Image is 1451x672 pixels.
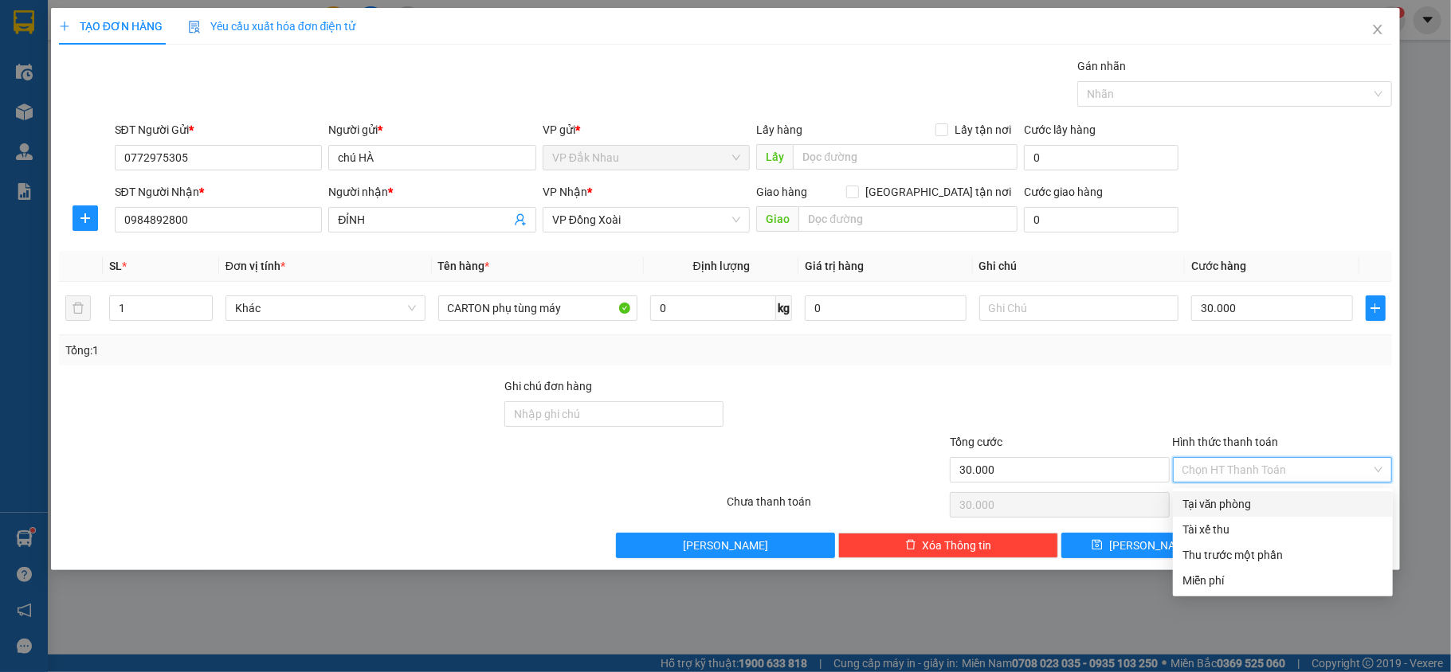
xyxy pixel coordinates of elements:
[1367,302,1386,315] span: plus
[1109,537,1194,554] span: [PERSON_NAME]
[756,144,793,170] span: Lấy
[950,436,1002,448] span: Tổng cước
[756,123,802,136] span: Lấy hàng
[73,212,97,225] span: plus
[552,208,741,232] span: VP Đồng Xoài
[725,493,948,521] div: Chưa thanh toán
[756,186,807,198] span: Giao hàng
[1182,521,1383,538] div: Tài xế thu
[125,14,225,52] div: VP Quận 5
[543,186,587,198] span: VP Nhận
[188,21,201,33] img: icon
[1077,60,1126,72] label: Gán nhãn
[683,537,768,554] span: [PERSON_NAME]
[59,21,70,32] span: plus
[123,107,145,123] span: CC :
[235,296,416,320] span: Khác
[798,206,1018,232] input: Dọc đường
[65,342,561,359] div: Tổng: 1
[859,183,1018,201] span: [GEOGRAPHIC_DATA] tận nơi
[504,380,592,393] label: Ghi chú đơn hàng
[616,533,836,558] button: [PERSON_NAME]
[979,295,1179,321] input: Ghi Chú
[793,144,1018,170] input: Dọc đường
[1173,436,1279,448] label: Hình thức thanh toán
[188,20,356,33] span: Yêu cầu xuất hóa đơn điện tử
[838,533,1058,558] button: deleteXóa Thông tin
[65,295,91,321] button: delete
[115,121,323,139] div: SĐT Người Gửi
[973,251,1186,282] th: Ghi chú
[14,52,114,71] div: kiên
[328,183,536,201] div: Người nhận
[756,206,798,232] span: Giao
[776,295,792,321] span: kg
[1182,495,1383,513] div: Tại văn phòng
[923,537,992,554] span: Xóa Thông tin
[115,183,323,201] div: SĐT Người Nhận
[552,146,741,170] span: VP Đắk Nhau
[693,260,750,272] span: Định lượng
[543,121,751,139] div: VP gửi
[1024,145,1178,170] input: Cước lấy hàng
[905,539,916,552] span: delete
[73,205,98,231] button: plus
[1182,546,1383,564] div: Thu trước một phần
[805,260,864,272] span: Giá trị hàng
[109,260,122,272] span: SL
[328,121,536,139] div: Người gửi
[1191,260,1246,272] span: Cước hàng
[438,260,490,272] span: Tên hàng
[125,52,225,71] div: trung
[1371,23,1384,36] span: close
[1024,207,1178,232] input: Cước giao hàng
[125,15,163,32] span: Nhận:
[1061,533,1226,558] button: save[PERSON_NAME]
[1182,572,1383,589] div: Miễn phí
[1024,186,1103,198] label: Cước giao hàng
[225,260,285,272] span: Đơn vị tính
[14,14,114,52] div: VP Đắk Nhau
[1024,123,1096,136] label: Cước lấy hàng
[123,103,227,125] div: 100.000
[1366,295,1386,321] button: plus
[1092,539,1103,552] span: save
[805,295,966,321] input: 0
[1355,8,1400,53] button: Close
[438,295,638,321] input: VD: Bàn, Ghế
[948,121,1018,139] span: Lấy tận nơi
[504,401,724,427] input: Ghi chú đơn hàng
[14,15,38,32] span: Gửi:
[514,213,527,226] span: user-add
[59,20,163,33] span: TẠO ĐƠN HÀNG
